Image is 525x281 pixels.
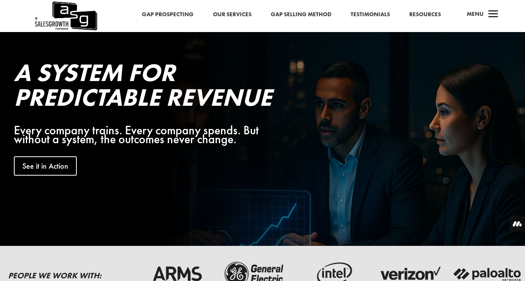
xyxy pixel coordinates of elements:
h2: A System for Predictable Revenue [14,60,271,113]
a: See it in Action [14,156,77,176]
div: Every company trains. Every company spends. But without a system, the outcomes never change. [14,126,271,144]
